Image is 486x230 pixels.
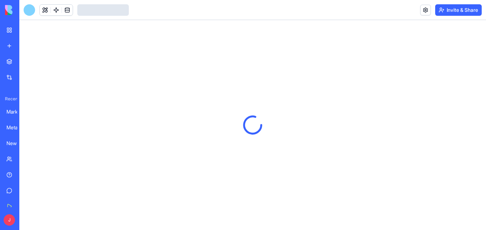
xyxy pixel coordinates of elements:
a: Meta Campaign Planner [2,120,31,135]
a: New App [2,136,31,150]
div: Meta Campaign Planner [6,124,26,131]
div: Marketing Campaign Hub [6,108,26,115]
img: logo [5,5,49,15]
span: Recent [2,96,17,102]
div: New App [6,140,26,147]
button: Invite & Share [435,4,482,16]
a: Marketing Campaign Hub [2,105,31,119]
span: J [4,214,15,226]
